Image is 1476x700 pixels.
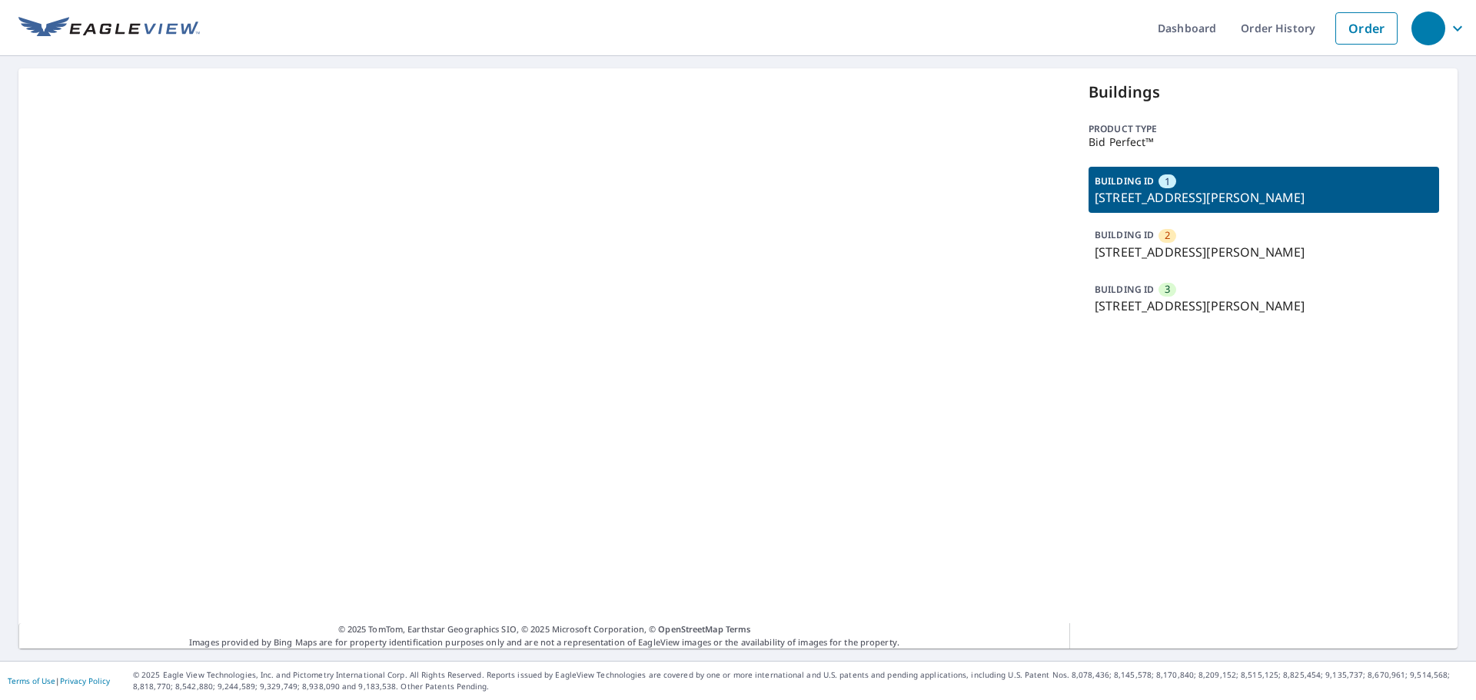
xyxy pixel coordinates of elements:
p: [STREET_ADDRESS][PERSON_NAME] [1095,188,1433,207]
p: Images provided by Bing Maps are for property identification purposes only and are not a represen... [18,623,1070,649]
p: [STREET_ADDRESS][PERSON_NAME] [1095,297,1433,315]
a: Terms [726,623,751,635]
p: Buildings [1089,81,1439,104]
p: BUILDING ID [1095,283,1154,296]
a: Terms of Use [8,675,55,686]
p: | [8,676,110,685]
span: 3 [1165,282,1170,297]
p: Bid Perfect™ [1089,136,1439,148]
img: EV Logo [18,17,200,40]
a: Privacy Policy [60,675,110,686]
a: Order [1335,12,1398,45]
span: © 2025 TomTom, Earthstar Geographics SIO, © 2025 Microsoft Corporation, © [338,623,751,636]
p: © 2025 Eagle View Technologies, Inc. and Pictometry International Corp. All Rights Reserved. Repo... [133,669,1468,692]
p: [STREET_ADDRESS][PERSON_NAME] [1095,243,1433,261]
span: 1 [1165,174,1170,189]
a: OpenStreetMap [658,623,723,635]
span: 2 [1165,228,1170,243]
p: Product type [1089,122,1439,136]
p: BUILDING ID [1095,174,1154,187]
p: BUILDING ID [1095,228,1154,241]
